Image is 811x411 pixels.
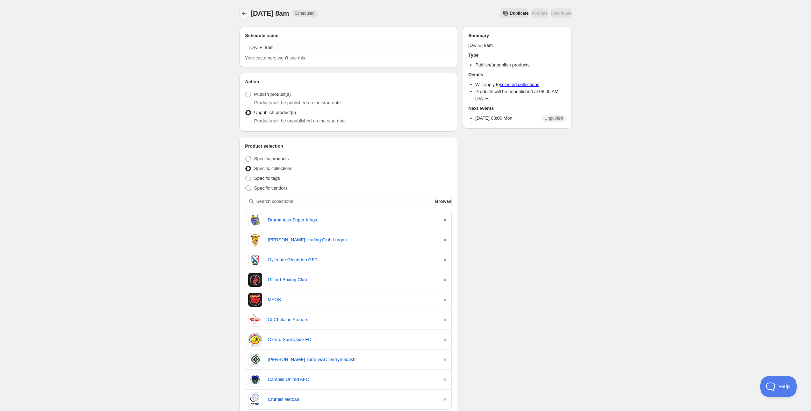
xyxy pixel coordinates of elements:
[468,71,566,78] h2: Details
[254,92,291,97] span: Publish product(s)
[268,336,436,343] a: Oxford Sunnyside FC
[475,81,566,88] li: Will apply to
[268,236,436,243] a: [PERSON_NAME] Hurling Club Lurgan
[268,396,436,403] a: Crumlin Netball
[245,32,452,39] h2: Schedule name
[268,276,436,283] a: Gilford Boxing Club
[500,82,539,87] a: selected collections
[468,42,566,49] p: [DATE] 8am
[468,32,566,39] h2: Summary
[254,176,280,181] span: Specific tags
[268,376,436,383] a: Campile United AFC
[268,256,436,263] a: Oylegate Glenbrien GFC
[475,88,566,102] li: Products will be unpublished at 08:00 AM [DATE]
[254,110,296,115] span: Unpublish product(s)
[254,185,287,191] span: Specific vendors
[245,55,305,61] span: Your customers won't see this
[435,198,452,205] span: Browse
[268,316,436,323] a: CúChulainn Archers
[468,105,566,112] h2: Next events
[435,196,452,207] button: Browse
[254,166,293,171] span: Specific collections
[254,156,289,161] span: Specific products
[475,62,566,69] li: Publish/unpublish products
[251,9,289,17] span: [DATE] 8am
[468,52,566,59] h2: Type
[500,8,529,18] button: Secondary action label
[254,100,341,105] span: Products will be published on the start date
[254,118,346,123] span: Products will be unpublished on the start date
[239,8,249,18] button: Schedules
[510,10,529,16] span: Duplicate
[268,356,436,363] a: [PERSON_NAME] Tone GAC Derrymacash
[268,217,436,224] a: Drumaness Super Kings
[245,143,452,150] h2: Product selection
[545,115,563,121] span: Unpublish
[295,10,315,16] span: Scheduled
[256,196,434,207] input: Search collections
[475,115,512,122] p: [DATE] 08:00 Mon
[245,78,452,85] h2: Action
[268,296,436,303] a: MADS
[760,376,797,397] iframe: Toggle Customer Support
